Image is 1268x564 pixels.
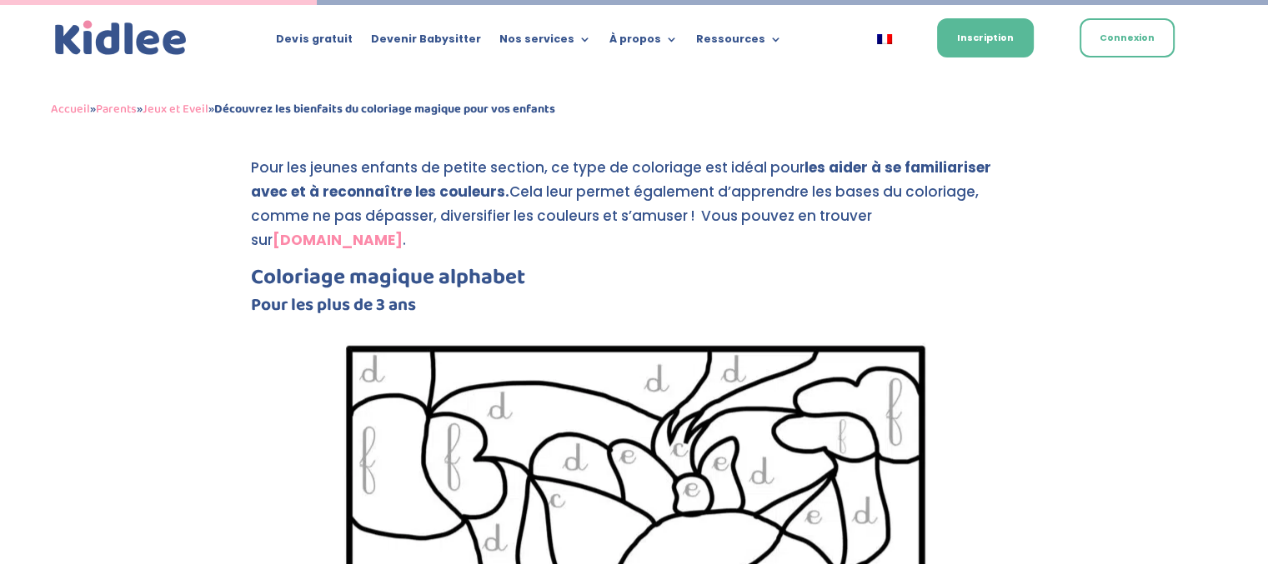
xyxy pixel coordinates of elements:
h4: Pour les plus de 3 ans [251,297,1018,322]
a: Devenir Babysitter [370,33,480,52]
img: Français [877,34,892,44]
a: Ressources [695,33,781,52]
p: Pour les jeunes enfants de petite section, ce type de coloriage est idéal pour Cela leur permet é... [251,132,1018,267]
img: logo_kidlee_bleu [51,17,191,60]
a: Jeux et Eveil [143,99,208,119]
a: Connexion [1080,18,1175,57]
span: » » » [51,99,555,119]
a: [DOMAIN_NAME] [273,230,403,250]
a: Parents [96,99,137,119]
strong: les aider à se familiariser avec et à reconnaître les couleurs. [251,157,991,202]
a: À propos [609,33,677,52]
a: Devis gratuit [276,33,352,52]
a: Kidlee Logo [51,17,191,60]
h3: Coloriage magique alphabet [251,267,1018,297]
a: Nos services [499,33,590,52]
strong: Découvrez les bienfaits du coloriage magique pour vos enfants [214,99,555,119]
a: Accueil [51,99,90,119]
a: Inscription [937,18,1034,57]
